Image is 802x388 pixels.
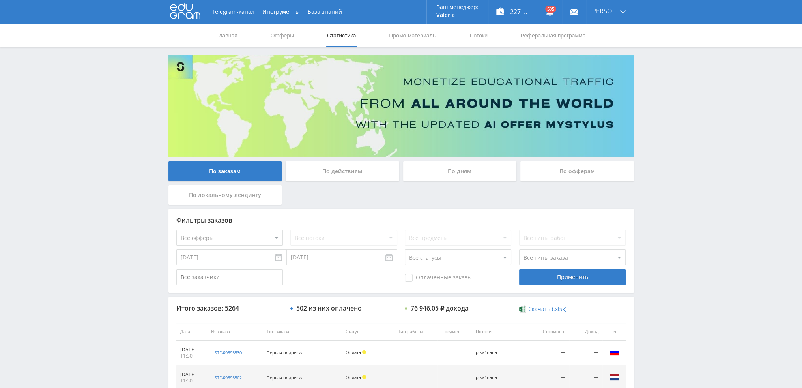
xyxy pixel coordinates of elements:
[403,161,517,181] div: По дням
[346,374,361,380] span: Оплата
[436,4,479,10] p: Ваш менеджер:
[176,269,283,285] input: Все заказчики
[346,349,361,355] span: Оплата
[176,323,207,341] th: Дата
[469,24,488,47] a: Потоки
[520,161,634,181] div: По офферам
[180,378,203,384] div: 11:30
[590,8,618,14] span: [PERSON_NAME]
[214,375,241,381] div: std#9595502
[405,274,472,282] span: Оплаченные заказы
[362,375,366,379] span: Холд
[168,161,282,181] div: По заказам
[472,323,529,341] th: Потоки
[569,323,602,341] th: Доход
[519,269,626,285] div: Применить
[176,305,283,312] div: Итого заказов: 5264
[602,323,626,341] th: Гео
[529,323,569,341] th: Стоимость
[609,347,619,357] img: rus.png
[437,323,472,341] th: Предмет
[476,375,511,380] div: pika1nana
[520,24,587,47] a: Реферальная программа
[569,341,602,366] td: —
[519,305,566,313] a: Скачать (.xlsx)
[180,371,203,378] div: [DATE]
[529,341,569,366] td: —
[296,305,362,312] div: 502 из них оплачено
[180,347,203,353] div: [DATE]
[214,350,241,356] div: std#9595530
[609,372,619,382] img: nld.png
[207,323,262,341] th: № заказа
[388,24,437,47] a: Промо-материалы
[342,323,394,341] th: Статус
[180,353,203,359] div: 11:30
[528,306,566,312] span: Скачать (.xlsx)
[267,350,303,356] span: Первая подписка
[176,217,626,224] div: Фильтры заказов
[326,24,357,47] a: Статистика
[394,323,437,341] th: Тип работы
[519,305,526,313] img: xlsx
[436,12,479,18] p: Valeria
[270,24,295,47] a: Офферы
[267,375,303,381] span: Первая подписка
[362,350,366,354] span: Холд
[411,305,469,312] div: 76 946,05 ₽ дохода
[476,350,511,355] div: pika1nana
[216,24,238,47] a: Главная
[168,185,282,205] div: По локальному лендингу
[286,161,399,181] div: По действиям
[168,55,634,157] img: Banner
[263,323,342,341] th: Тип заказа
